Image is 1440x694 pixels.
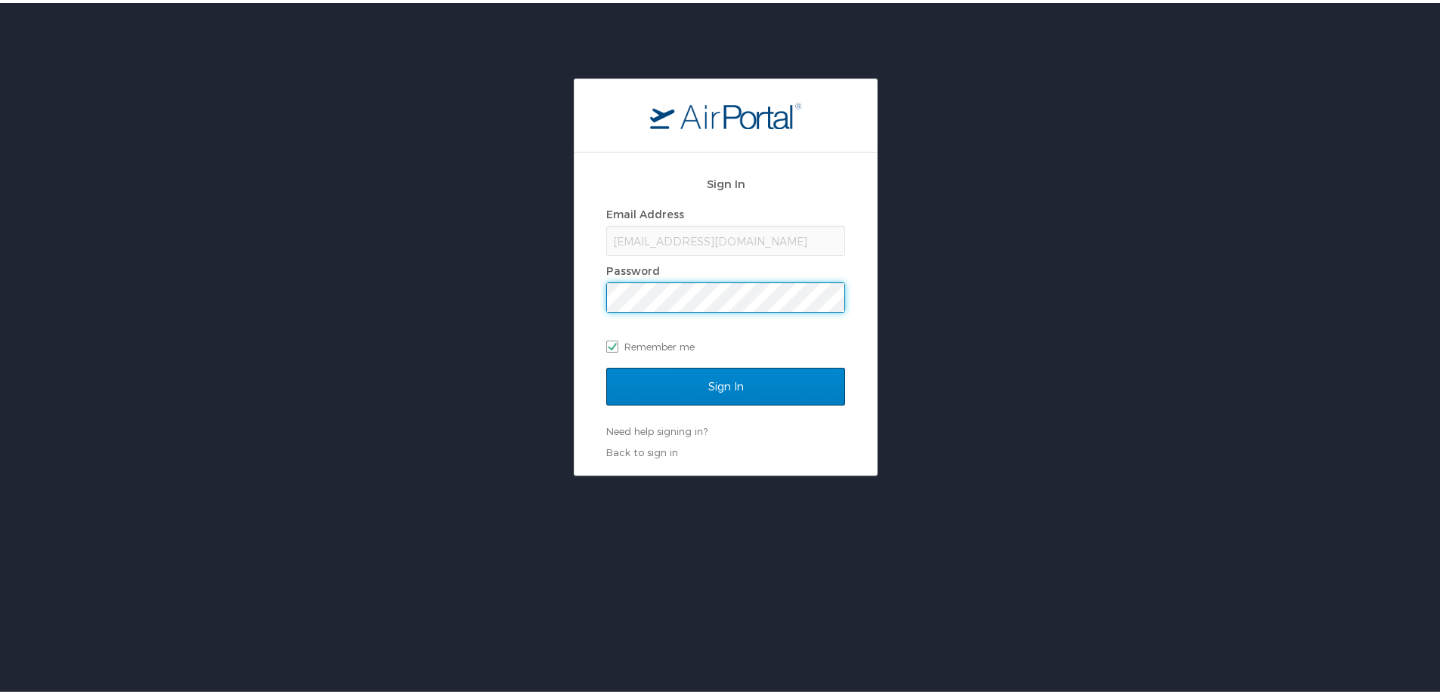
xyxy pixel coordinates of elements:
a: Need help signing in? [606,422,708,434]
label: Password [606,261,660,274]
img: logo [650,99,801,126]
label: Remember me [606,332,845,355]
label: Email Address [606,205,684,217]
input: Sign In [606,365,845,403]
a: Back to sign in [606,443,678,455]
h2: Sign In [606,172,845,190]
